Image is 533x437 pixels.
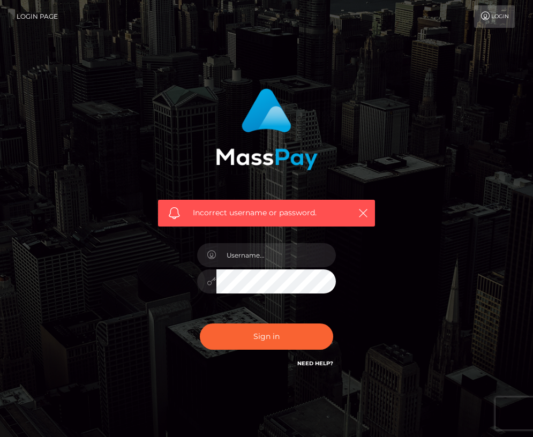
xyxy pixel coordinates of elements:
a: Need Help? [297,360,333,367]
input: Username... [216,243,336,267]
img: MassPay Login [216,88,318,170]
button: Sign in [200,323,334,350]
a: Login [474,5,515,28]
span: Incorrect username or password. [193,207,346,218]
a: Login Page [17,5,58,28]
